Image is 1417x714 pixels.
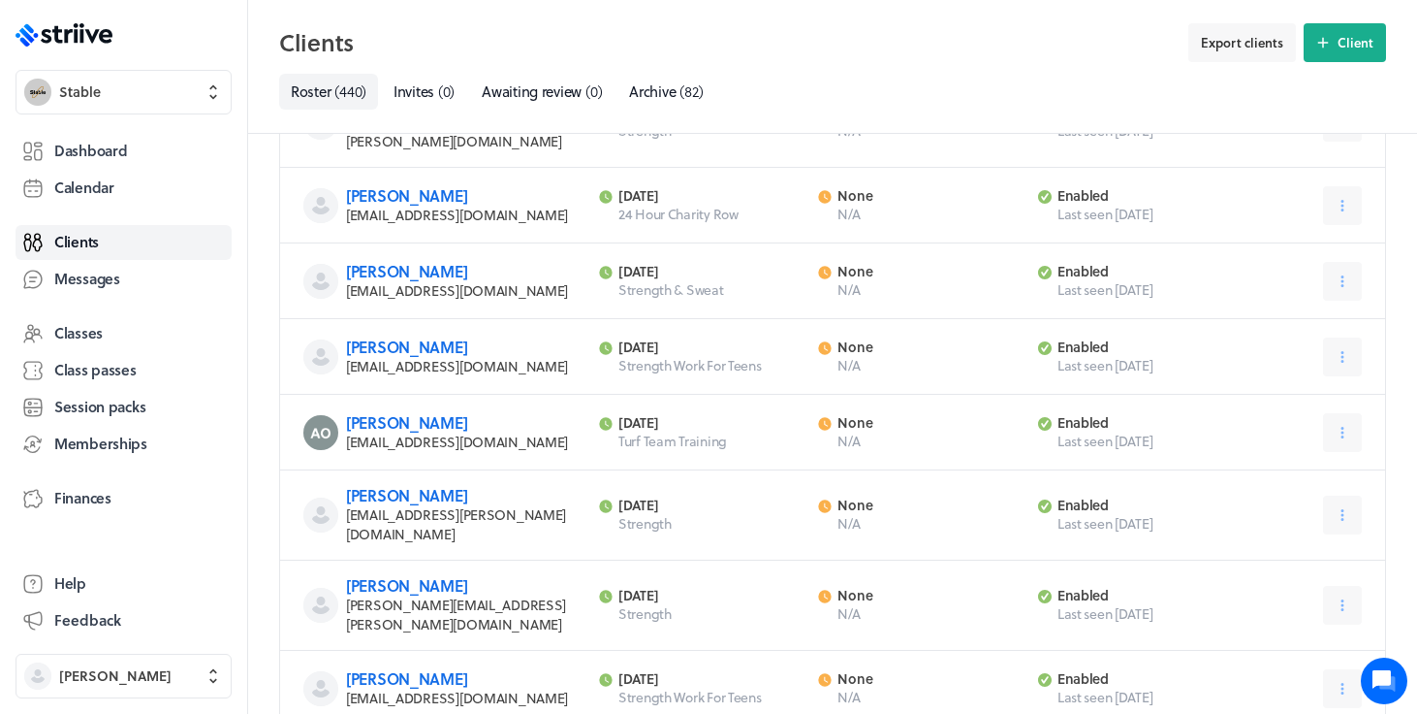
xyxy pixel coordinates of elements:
[54,434,147,454] span: Memberships
[394,81,434,102] span: Invites
[585,81,602,102] span: ( 0 )
[346,184,467,207] a: [PERSON_NAME]
[837,414,1025,432] p: None
[346,667,467,690] a: [PERSON_NAME]
[837,187,1025,205] p: None
[279,74,378,110] a: Roster(440)
[837,356,1025,375] p: N/A
[618,432,806,451] p: Turf Team Training
[59,82,101,102] span: Stable
[26,302,362,325] p: Find an answer quickly
[29,94,359,125] h1: Hi [PERSON_NAME]
[837,604,1025,624] p: N/A
[346,574,467,597] a: [PERSON_NAME]
[54,178,114,198] span: Calendar
[1201,34,1283,51] span: Export clients
[837,205,1025,224] p: N/A
[837,280,1025,300] p: N/A
[16,134,232,169] a: Dashboard
[54,269,120,289] span: Messages
[16,567,232,601] a: Help
[837,587,1025,604] p: None
[1057,668,1109,689] span: enabled
[346,260,467,282] a: [PERSON_NAME]
[54,397,145,417] span: Session packs
[16,603,232,638] button: Feedback
[29,129,359,191] h2: We're here to help. Ask us anything!
[279,23,1177,62] h2: Clients
[618,587,806,604] p: [DATE]
[1057,585,1109,605] span: enabled
[346,595,566,634] span: [PERSON_NAME][EMAIL_ADDRESS][PERSON_NAME][DOMAIN_NAME]
[1361,658,1407,704] iframe: gist-messenger-bubble-iframe
[16,353,232,388] a: Class passes
[618,604,806,624] p: Strength
[346,432,568,452] span: [EMAIL_ADDRESS][DOMAIN_NAME]
[1057,261,1109,281] span: enabled
[618,497,806,514] p: [DATE]
[618,280,806,300] p: Strength & Sweat
[54,141,127,161] span: Dashboard
[54,610,121,631] span: Feedback
[16,390,232,425] a: Session packs
[618,414,806,432] p: [DATE]
[618,187,806,205] p: [DATE]
[291,81,331,102] span: Roster
[618,339,806,356] p: [DATE]
[16,427,232,462] a: Memberships
[837,497,1025,514] p: None
[16,316,232,351] a: Classes
[1057,185,1109,206] span: enabled
[346,336,467,358] a: [PERSON_NAME]
[16,654,232,698] button: [PERSON_NAME]
[54,488,111,508] span: Finances
[16,70,232,114] button: StableStable
[837,339,1025,356] p: None
[837,263,1025,280] p: None
[1057,205,1245,224] span: Last seen [DATE]
[679,81,704,102] span: ( 82 )
[1304,23,1386,62] button: Client
[837,670,1025,688] p: None
[30,226,358,265] button: New conversation
[837,432,1025,451] p: N/A
[837,688,1025,707] p: N/A
[629,81,676,102] span: Archive
[346,504,566,544] span: [EMAIL_ADDRESS][PERSON_NAME][DOMAIN_NAME]
[1057,337,1109,357] span: enabled
[346,484,467,506] a: [PERSON_NAME]
[1057,412,1109,433] span: enabled
[618,688,806,707] p: Strength Work For Teens
[618,670,806,688] p: [DATE]
[1057,432,1245,451] span: Last seen [DATE]
[54,360,137,380] span: Class passes
[438,81,455,102] span: ( 0 )
[618,263,806,280] p: [DATE]
[346,356,568,376] span: [EMAIL_ADDRESS][DOMAIN_NAME]
[334,81,366,102] span: ( 440 )
[279,74,1386,110] nav: Tabs
[24,79,51,106] img: Stable
[617,74,715,110] a: Archive(82)
[382,74,466,110] a: Invites(0)
[1057,688,1245,707] span: Last seen [DATE]
[1057,604,1245,624] span: Last seen [DATE]
[1188,23,1296,62] button: Export clients
[54,323,103,343] span: Classes
[56,334,346,373] input: Search articles
[618,205,806,224] p: 24 Hour Charity Row
[59,666,172,686] span: [PERSON_NAME]
[16,171,232,206] a: Calendar
[346,280,568,301] span: [EMAIL_ADDRESS][DOMAIN_NAME]
[303,415,338,450] img: Ashley Osborne
[346,688,568,708] span: [EMAIL_ADDRESS][DOMAIN_NAME]
[470,74,614,110] a: Awaiting review(0)
[125,238,233,253] span: New conversation
[54,573,86,594] span: Help
[837,514,1025,534] p: N/A
[16,225,232,260] a: Clients
[482,81,582,102] span: Awaiting review
[16,481,232,516] a: Finances
[54,232,99,252] span: Clients
[1057,495,1109,515] span: enabled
